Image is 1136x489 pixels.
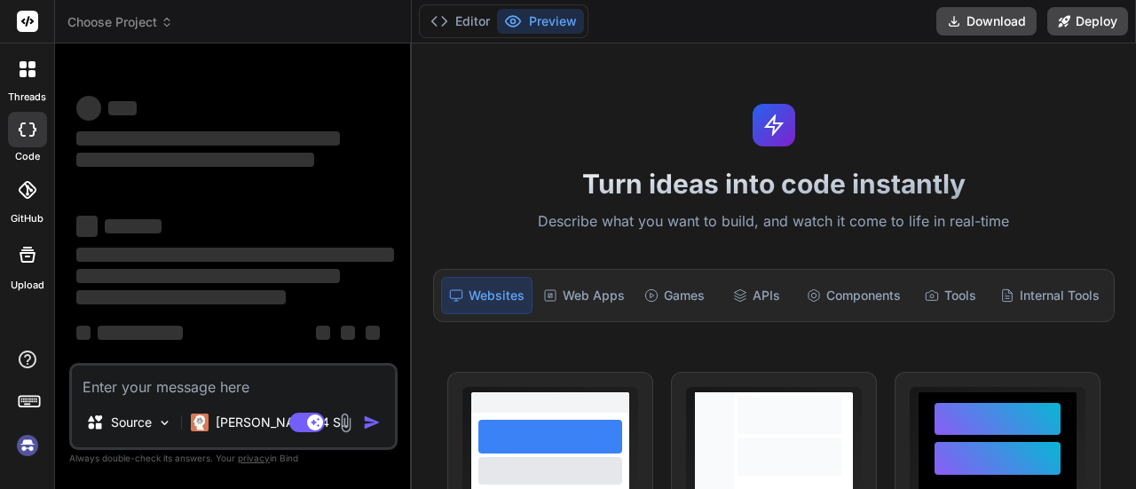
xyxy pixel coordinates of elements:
[105,219,162,233] span: ‌
[911,277,990,314] div: Tools
[76,290,286,304] span: ‌
[98,326,183,340] span: ‌
[67,13,173,31] span: Choose Project
[1047,7,1128,35] button: Deploy
[363,414,381,431] img: icon
[111,414,152,431] p: Source
[69,450,398,467] p: Always double-check its answers. Your in Bind
[108,101,137,115] span: ‌
[800,277,908,314] div: Components
[497,9,584,34] button: Preview
[191,414,209,431] img: Claude 4 Sonnet
[366,326,380,340] span: ‌
[76,153,314,167] span: ‌
[12,430,43,461] img: signin
[717,277,795,314] div: APIs
[422,210,1125,233] p: Describe what you want to build, and watch it come to life in real-time
[76,131,340,146] span: ‌
[993,277,1107,314] div: Internal Tools
[422,168,1125,200] h1: Turn ideas into code instantly
[157,415,172,430] img: Pick Models
[216,414,348,431] p: [PERSON_NAME] 4 S..
[536,277,632,314] div: Web Apps
[76,269,340,283] span: ‌
[76,326,91,340] span: ‌
[11,278,44,293] label: Upload
[423,9,497,34] button: Editor
[238,453,270,463] span: privacy
[316,326,330,340] span: ‌
[15,149,40,164] label: code
[635,277,714,314] div: Games
[11,211,43,226] label: GitHub
[936,7,1037,35] button: Download
[341,326,355,340] span: ‌
[76,248,394,262] span: ‌
[8,90,46,105] label: threads
[76,96,101,121] span: ‌
[76,216,98,237] span: ‌
[441,277,532,314] div: Websites
[335,413,356,433] img: attachment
